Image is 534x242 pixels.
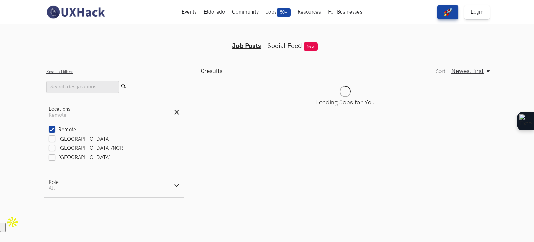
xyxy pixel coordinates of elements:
label: [GEOGRAPHIC_DATA] [49,136,111,143]
a: Login [464,5,489,19]
span: Remote [49,112,66,118]
span: New [304,42,318,51]
img: rocket [444,8,452,16]
p: Loading Jobs for You [201,99,489,106]
button: Newest first, Sort: [451,68,489,75]
img: Extension Icon [519,114,532,128]
label: Sort: [436,69,447,75]
span: 0 [201,68,204,75]
div: LocationsRemote [44,124,184,173]
input: Search [46,81,119,93]
div: Locations [49,106,71,112]
label: Remote [49,126,76,134]
button: LocationsRemote [44,100,184,124]
img: UXHack-logo.png [44,5,106,19]
p: results [201,68,222,75]
a: Job Posts [232,42,261,50]
a: Social Feed [267,42,302,50]
ul: Tabs Interface [133,31,400,50]
button: RoleAll [44,173,184,197]
div: Role [49,179,59,185]
span: 50+ [277,8,291,17]
span: Newest first [451,68,484,75]
img: Apollo [6,215,19,229]
button: Reset all filters [46,69,73,75]
span: All [49,185,55,191]
label: [GEOGRAPHIC_DATA]/NCR [49,145,123,152]
label: [GEOGRAPHIC_DATA] [49,154,111,162]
